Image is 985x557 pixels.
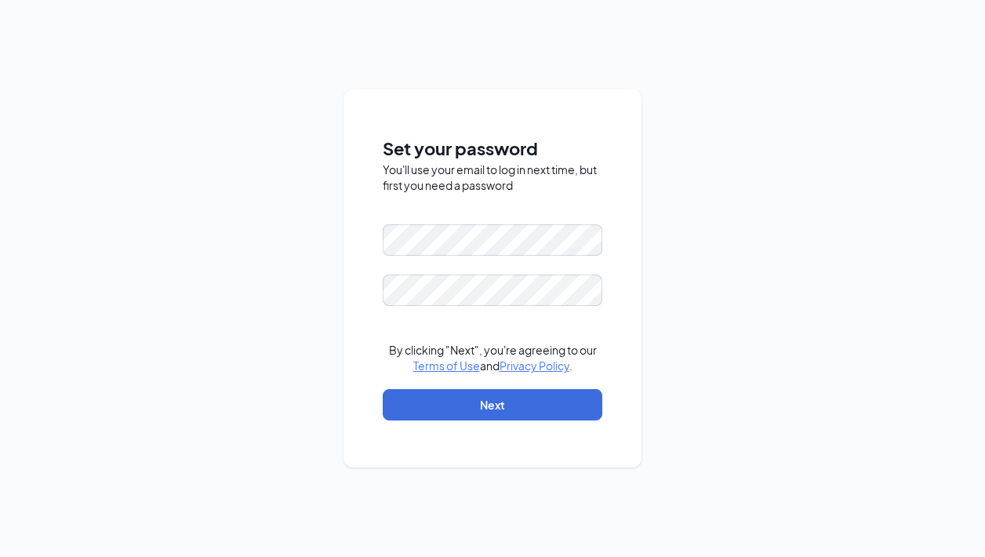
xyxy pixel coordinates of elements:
a: Terms of Use [413,359,480,373]
span: Set your password [383,135,602,162]
button: Next [383,389,602,420]
a: Privacy Policy [500,359,569,373]
div: By clicking "Next", you're agreeing to our and . [383,342,602,373]
div: You'll use your email to log in next time, but first you need a password [383,162,602,193]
